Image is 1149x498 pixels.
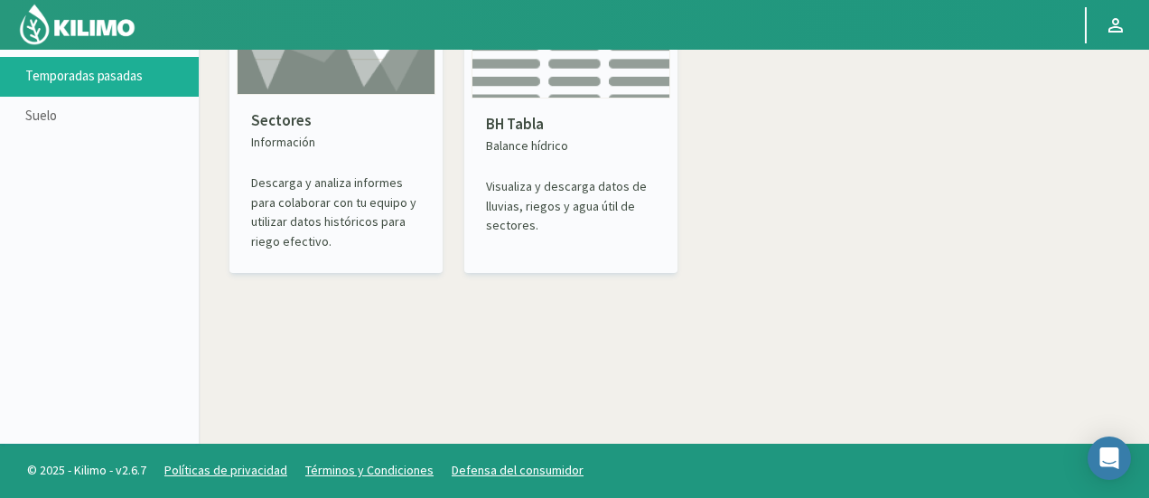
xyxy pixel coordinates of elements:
p: Temporadas pasadas [22,66,193,87]
img: Kilimo [18,3,136,46]
p: BH Tabla [486,113,656,136]
p: Balance hídrico [486,136,656,155]
p: Descarga y analiza informes para colaborar con tu equipo y utilizar datos históricos para riego e... [251,174,421,251]
p: Suelo [22,106,193,127]
p: Sectores [251,109,421,133]
span: © 2025 - Kilimo - v2.6.7 [18,461,155,480]
p: Visualiza y descarga datos de lluvias, riegos y agua útil de sectores. [486,177,656,235]
a: Defensa del consumidor [452,462,584,478]
p: Información [251,133,421,152]
a: Políticas de privacidad [164,462,287,478]
div: Open Intercom Messenger [1088,437,1131,480]
a: Términos y Condiciones [305,462,434,478]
